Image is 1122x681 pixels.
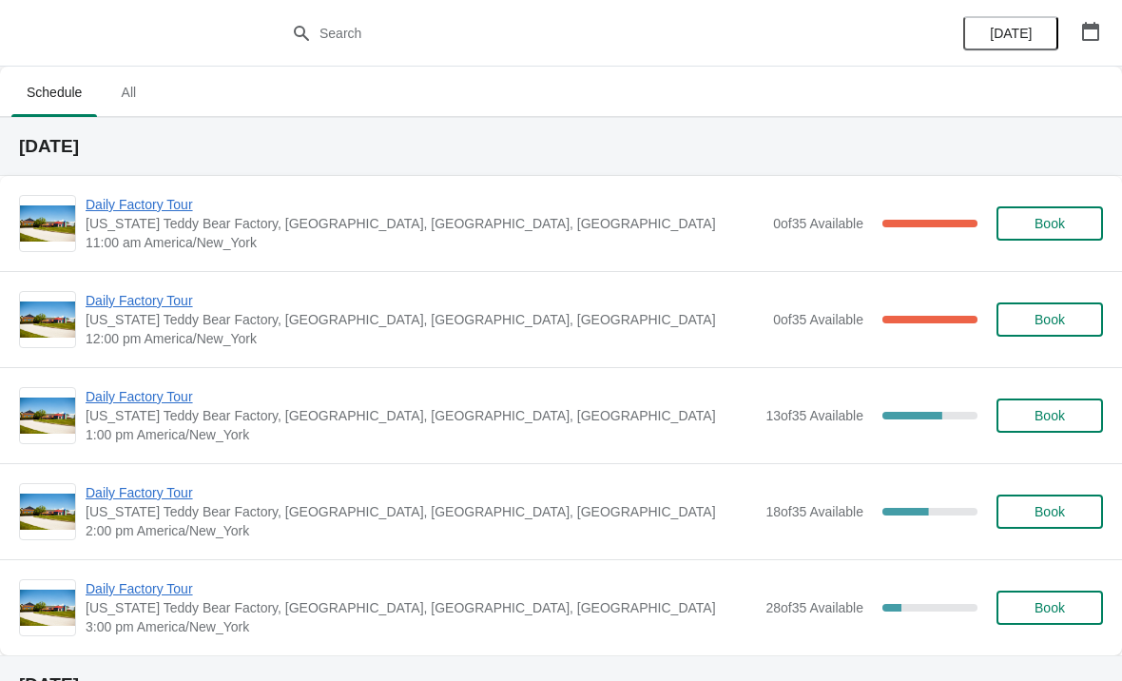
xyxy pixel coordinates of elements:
span: Daily Factory Tour [86,483,756,502]
span: 18 of 35 Available [765,504,863,519]
span: 3:00 pm America/New_York [86,617,756,636]
img: Daily Factory Tour | Vermont Teddy Bear Factory, Shelburne Road, Shelburne, VT, USA | 1:00 pm Ame... [20,398,75,435]
button: Book [996,399,1103,433]
span: Schedule [11,75,97,109]
span: [US_STATE] Teddy Bear Factory, [GEOGRAPHIC_DATA], [GEOGRAPHIC_DATA], [GEOGRAPHIC_DATA] [86,214,764,233]
span: 1:00 pm America/New_York [86,425,756,444]
h2: [DATE] [19,137,1103,156]
span: [US_STATE] Teddy Bear Factory, [GEOGRAPHIC_DATA], [GEOGRAPHIC_DATA], [GEOGRAPHIC_DATA] [86,406,756,425]
span: 11:00 am America/New_York [86,233,764,252]
span: Book [1035,216,1065,231]
img: Daily Factory Tour | Vermont Teddy Bear Factory, Shelburne Road, Shelburne, VT, USA | 3:00 pm Ame... [20,590,75,627]
span: 0 of 35 Available [773,216,863,231]
span: Daily Factory Tour [86,291,764,310]
span: Book [1035,408,1065,423]
span: [US_STATE] Teddy Bear Factory, [GEOGRAPHIC_DATA], [GEOGRAPHIC_DATA], [GEOGRAPHIC_DATA] [86,598,756,617]
img: Daily Factory Tour | Vermont Teddy Bear Factory, Shelburne Road, Shelburne, VT, USA | 12:00 pm Am... [20,302,75,339]
span: Daily Factory Tour [86,195,764,214]
button: [DATE] [963,16,1058,50]
span: [US_STATE] Teddy Bear Factory, [GEOGRAPHIC_DATA], [GEOGRAPHIC_DATA], [GEOGRAPHIC_DATA] [86,502,756,521]
span: 0 of 35 Available [773,312,863,327]
span: 12:00 pm America/New_York [86,329,764,348]
input: Search [319,16,841,50]
span: Daily Factory Tour [86,579,756,598]
img: Daily Factory Tour | Vermont Teddy Bear Factory, Shelburne Road, Shelburne, VT, USA | 2:00 pm Ame... [20,494,75,531]
span: Book [1035,600,1065,615]
span: 2:00 pm America/New_York [86,521,756,540]
span: 13 of 35 Available [765,408,863,423]
span: [US_STATE] Teddy Bear Factory, [GEOGRAPHIC_DATA], [GEOGRAPHIC_DATA], [GEOGRAPHIC_DATA] [86,310,764,329]
button: Book [996,206,1103,241]
span: 28 of 35 Available [765,600,863,615]
button: Book [996,591,1103,625]
span: Book [1035,504,1065,519]
span: Book [1035,312,1065,327]
span: All [105,75,152,109]
img: Daily Factory Tour | Vermont Teddy Bear Factory, Shelburne Road, Shelburne, VT, USA | 11:00 am Am... [20,205,75,243]
button: Book [996,302,1103,337]
span: Daily Factory Tour [86,387,756,406]
button: Book [996,495,1103,529]
span: [DATE] [990,26,1032,41]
